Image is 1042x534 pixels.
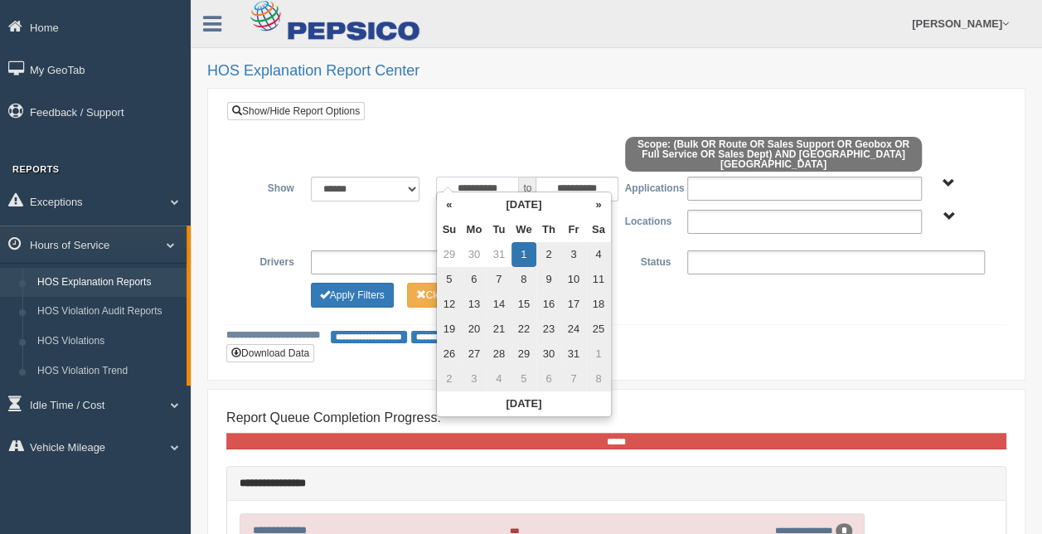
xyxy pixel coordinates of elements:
td: 8 [586,367,611,391]
td: 28 [487,342,511,367]
td: 6 [462,267,487,292]
td: 29 [437,242,462,267]
td: 1 [511,242,536,267]
td: 18 [586,292,611,317]
th: Th [536,217,561,242]
td: 30 [536,342,561,367]
td: 3 [561,242,586,267]
h2: HOS Explanation Report Center [207,63,1025,80]
th: Tu [487,217,511,242]
th: Mo [462,217,487,242]
td: 17 [561,292,586,317]
h4: Report Queue Completion Progress: [226,410,1006,425]
td: 19 [437,317,462,342]
td: 4 [586,242,611,267]
td: 9 [536,267,561,292]
a: Show/Hide Report Options [227,102,365,120]
td: 2 [536,242,561,267]
button: Change Filter Options [311,283,394,308]
td: 7 [561,367,586,391]
label: Drivers [240,250,303,270]
a: HOS Explanation Reports [30,268,187,298]
button: Change Filter Options [407,283,489,308]
td: 11 [586,267,611,292]
td: 16 [536,292,561,317]
td: 8 [511,267,536,292]
th: [DATE] [437,391,611,416]
td: 10 [561,267,586,292]
td: 26 [437,342,462,367]
td: 21 [487,317,511,342]
td: 4 [487,367,511,391]
span: Scope: (Bulk OR Route OR Sales Support OR Geobox OR Full Service OR Sales Dept) AND [GEOGRAPHIC_D... [625,137,923,172]
label: Show [240,177,303,197]
th: » [586,192,611,217]
td: 24 [561,317,586,342]
a: HOS Violation Audit Reports [30,297,187,327]
td: 7 [487,267,511,292]
label: Locations [617,210,680,230]
th: Sa [586,217,611,242]
td: 22 [511,317,536,342]
span: to [519,177,536,201]
td: 15 [511,292,536,317]
label: Status [616,250,679,270]
td: 31 [487,242,511,267]
th: Fr [561,217,586,242]
th: « [437,192,462,217]
th: Su [437,217,462,242]
td: 31 [561,342,586,367]
th: [DATE] [462,192,586,217]
td: 5 [511,367,536,391]
td: 20 [462,317,487,342]
td: 2 [437,367,462,391]
td: 27 [462,342,487,367]
th: We [511,217,536,242]
td: 30 [462,242,487,267]
a: HOS Violation Trend [30,357,187,386]
td: 14 [487,292,511,317]
td: 25 [586,317,611,342]
button: Download Data [226,344,314,362]
td: 5 [437,267,462,292]
td: 6 [536,367,561,391]
td: 29 [511,342,536,367]
label: Applications [616,177,679,197]
td: 12 [437,292,462,317]
td: 3 [462,367,487,391]
td: 1 [586,342,611,367]
td: 23 [536,317,561,342]
td: 13 [462,292,487,317]
a: HOS Violations [30,327,187,357]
